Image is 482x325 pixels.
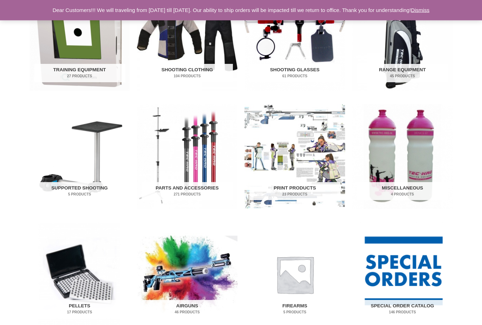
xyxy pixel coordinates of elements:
h2: Training Equipment [34,64,125,83]
a: Visit product category Supported Shooting [29,104,130,209]
img: Print Products [245,104,345,209]
img: Miscellaneous [352,104,453,209]
img: Parts and Accessories [137,104,237,209]
h2: Airguns [142,300,233,319]
mark: 271 Products [142,192,233,197]
a: Visit product category Miscellaneous [352,104,453,209]
h2: Firearms [249,300,341,319]
h2: Range Equipment [357,64,448,83]
mark: 61 Products [249,74,341,79]
h2: Shooting Clothing [142,64,233,83]
mark: 45 Products [357,74,448,79]
h2: Shooting Glasses [249,64,341,83]
mark: 46 Products [142,310,233,315]
mark: 23 Products [249,192,341,197]
h2: Print Products [249,182,341,201]
a: Visit product category Print Products [245,104,345,209]
mark: 27 Products [34,74,125,79]
mark: 146 Products [357,310,448,315]
mark: 17 Products [34,310,125,315]
h2: Supported Shooting [34,182,125,201]
a: Dismiss [411,7,430,13]
a: Visit product category Parts and Accessories [137,104,237,209]
h2: Pellets [34,300,125,319]
mark: 4 Products [357,192,448,197]
h2: Miscellaneous [357,182,448,201]
mark: 5 Products [34,192,125,197]
mark: 5 Products [249,310,341,315]
h2: Special Order Catalog [357,300,448,319]
mark: 104 Products [142,74,233,79]
h2: Parts and Accessories [142,182,233,201]
img: Supported Shooting [29,104,130,209]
